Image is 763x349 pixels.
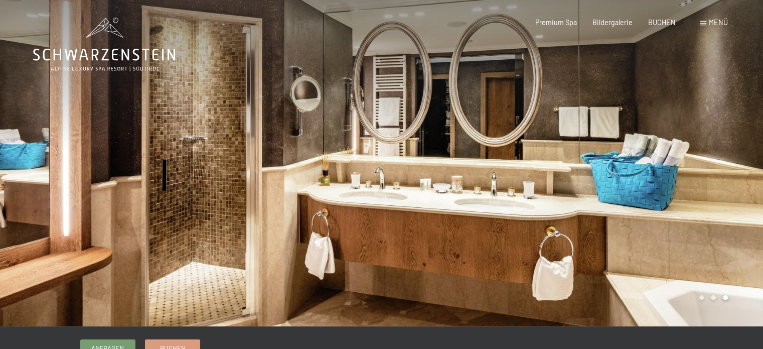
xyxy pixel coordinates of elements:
[709,18,728,27] span: Menü
[592,18,633,27] a: Bildergalerie
[535,18,577,27] a: Premium Spa
[648,18,676,27] a: BUCHEN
